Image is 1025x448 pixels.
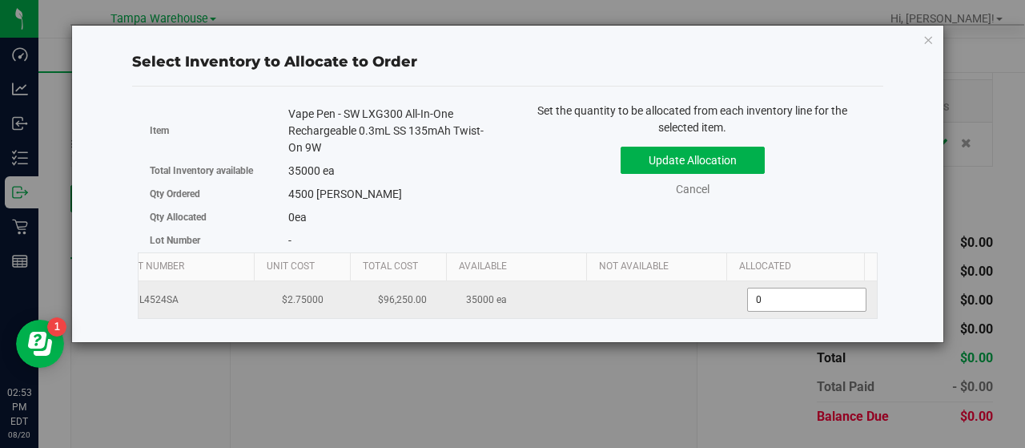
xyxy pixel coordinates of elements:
a: Unit Cost [267,260,344,273]
a: Lot Number [127,260,247,273]
iframe: Resource center unread badge [47,317,66,337]
span: Set the quantity to be allocated from each inventory line for the selected item. [537,104,847,134]
span: ea [288,211,307,224]
span: 0 [288,211,295,224]
span: [PERSON_NAME] [316,188,402,200]
span: 35000 ea [466,293,507,308]
a: Not Available [599,260,720,273]
a: Available [459,260,580,273]
div: Vape Pen - SW LXG300 All-In-One Rechargeable 0.3mL SS 135mAh Twist-On 9W [288,106,496,156]
button: Update Allocation [621,147,765,174]
label: Item [150,123,288,138]
span: 35000 ea [288,164,335,177]
a: Total Cost [363,260,440,273]
a: Allocated [739,260,860,273]
span: $2.75000 [274,289,332,312]
label: Qty Allocated [150,210,288,224]
span: JL4524SA [134,293,255,308]
span: - [288,234,291,247]
label: Qty Ordered [150,187,288,201]
label: Total Inventory available [150,163,288,178]
span: 4500 [288,188,314,200]
span: $96,250.00 [370,289,435,312]
div: Select Inventory to Allocate to Order [132,51,883,73]
a: Cancel [676,183,709,196]
iframe: Resource center [16,320,64,368]
label: Lot Number [150,233,288,248]
input: 0 [748,289,866,311]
